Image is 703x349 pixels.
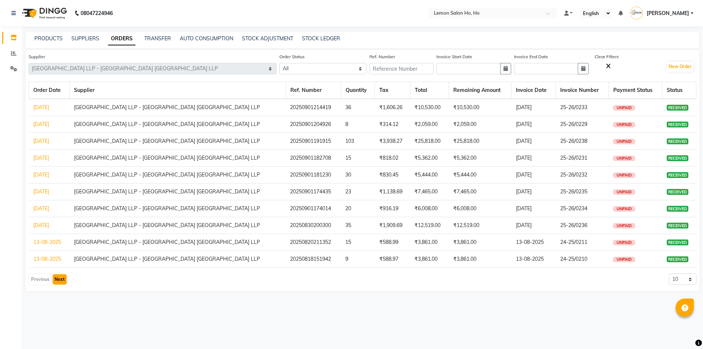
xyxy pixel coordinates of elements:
[33,205,49,212] a: [DATE]
[341,234,375,251] td: 15
[449,183,512,200] td: ₹7,465.00
[375,217,410,234] td: ₹1,909.69
[449,82,512,99] th: Remaining Amount
[449,133,512,150] td: ₹25,818.00
[449,150,512,167] td: ₹5,362.00
[70,82,286,99] th: Supplier
[560,239,587,245] span: 24-25/0211
[70,133,286,150] td: [GEOGRAPHIC_DATA] LLP - [GEOGRAPHIC_DATA] [GEOGRAPHIC_DATA] LLP
[613,105,635,111] span: UNPAID
[286,200,341,217] td: 20250901174014
[647,10,689,17] span: [PERSON_NAME]
[341,251,375,268] td: 9
[560,256,587,262] span: 24-25/0210
[512,133,556,150] td: [DATE]
[29,82,70,99] th: Order Date
[375,116,410,133] td: ₹314.12
[286,133,341,150] td: 20250901191915
[556,82,609,99] th: Invoice Number
[613,257,635,262] span: UNPAID
[53,274,67,285] button: Next
[449,251,512,268] td: ₹3,861.00
[609,82,662,99] th: Payment Status
[33,155,49,161] a: [DATE]
[33,138,49,144] a: [DATE]
[667,122,688,127] span: RECEIVED
[667,189,688,195] span: RECEIVED
[375,133,410,150] td: ₹3,938.27
[560,171,587,178] span: 25-26/0232
[410,133,449,150] td: ₹25,818.00
[286,99,341,116] td: 20250901214419
[375,82,410,99] th: Tax
[286,234,341,251] td: 20250820211352
[410,234,449,251] td: ₹3,861.00
[341,116,375,133] td: 8
[34,35,63,42] a: PRODUCTS
[449,99,512,116] td: ₹10,530.00
[449,167,512,183] td: ₹5,444.00
[341,183,375,200] td: 23
[70,116,286,133] td: [GEOGRAPHIC_DATA] LLP - [GEOGRAPHIC_DATA] [GEOGRAPHIC_DATA] LLP
[560,205,587,212] span: 25-26/0234
[341,99,375,116] td: 36
[19,3,69,23] img: logo
[369,53,395,60] label: Ref. Number
[33,222,49,229] a: [DATE]
[667,138,688,144] span: RECEIVED
[667,223,688,229] span: RECEIVED
[29,53,45,60] label: Supplier
[630,7,643,19] img: Mohammed Faisal
[667,172,688,178] span: RECEIVED
[667,240,688,245] span: RECEIVED
[410,251,449,268] td: ₹3,861.00
[286,217,341,234] td: 20250830200300
[279,53,305,60] label: Order Status
[560,222,587,229] span: 25-26/0236
[341,133,375,150] td: 103
[108,32,135,45] a: ORDERS
[667,62,693,72] button: New Order
[33,256,61,262] a: 13-08-2025
[512,150,556,167] td: [DATE]
[242,35,293,42] a: STOCK ADJUSTMENT
[667,206,688,212] span: RECEIVED
[410,183,449,200] td: ₹7,465.00
[410,200,449,217] td: ₹6,008.00
[512,99,556,116] td: [DATE]
[33,121,49,127] a: [DATE]
[449,200,512,217] td: ₹6,008.00
[286,82,341,99] th: Ref. Number
[70,251,286,268] td: [GEOGRAPHIC_DATA] LLP - [GEOGRAPHIC_DATA] [GEOGRAPHIC_DATA] LLP
[375,99,410,116] td: ₹1,606.26
[33,104,49,111] a: [DATE]
[375,234,410,251] td: ₹588.99
[70,200,286,217] td: [GEOGRAPHIC_DATA] LLP - [GEOGRAPHIC_DATA] [GEOGRAPHIC_DATA] LLP
[341,150,375,167] td: 15
[410,217,449,234] td: ₹12,519.00
[410,82,449,99] th: Total
[375,200,410,217] td: ₹916.19
[613,122,635,127] span: UNPAID
[341,167,375,183] td: 30
[81,3,113,23] b: 08047224946
[375,167,410,183] td: ₹830.45
[449,116,512,133] td: ₹2,059.00
[33,239,61,245] a: 13-08-2025
[667,256,688,262] span: RECEIVED
[512,167,556,183] td: [DATE]
[410,116,449,133] td: ₹2,059.00
[144,35,171,42] a: TRANSFER
[560,121,587,127] span: 25-26/0229
[375,183,410,200] td: ₹1,138.69
[560,138,587,144] span: 25-26/0238
[595,53,619,60] label: Clear Filters
[512,234,556,251] td: 13-08-2025
[70,167,286,183] td: [GEOGRAPHIC_DATA] LLP - [GEOGRAPHIC_DATA] [GEOGRAPHIC_DATA] LLP
[512,251,556,268] td: 13-08-2025
[341,200,375,217] td: 20
[302,35,340,42] a: STOCK LEDGER
[449,234,512,251] td: ₹3,861.00
[667,105,688,111] span: RECEIVED
[512,200,556,217] td: [DATE]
